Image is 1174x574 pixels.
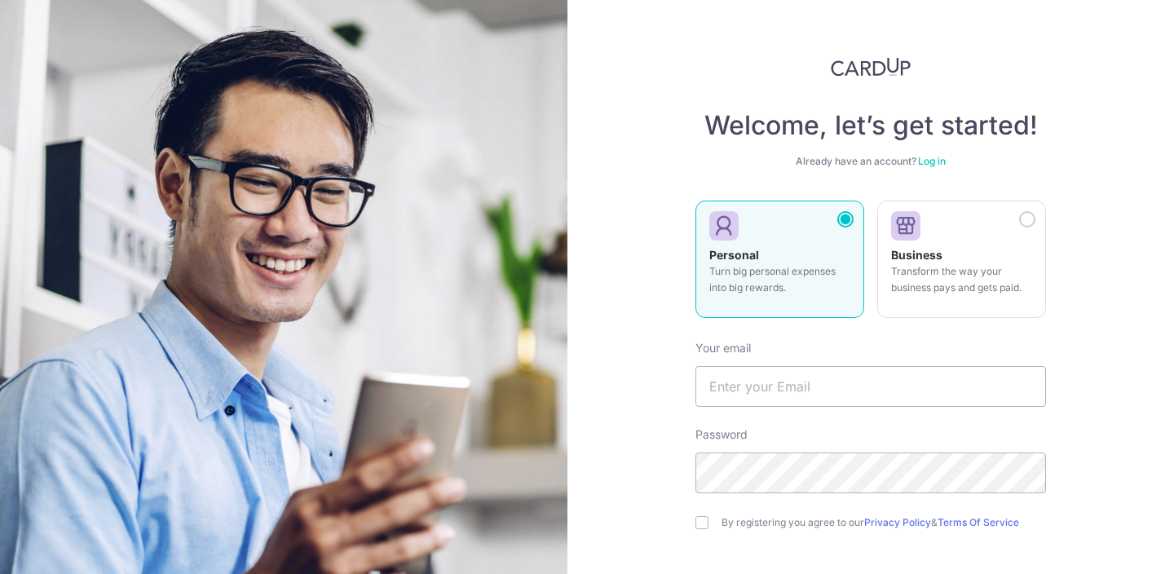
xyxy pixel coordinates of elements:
[695,366,1046,407] input: Enter your Email
[709,248,759,262] strong: Personal
[877,201,1046,328] a: Business Transform the way your business pays and gets paid.
[695,426,748,443] label: Password
[695,340,751,356] label: Your email
[938,516,1019,528] a: Terms Of Service
[709,263,850,296] p: Turn big personal expenses into big rewards.
[695,155,1046,168] div: Already have an account?
[864,516,931,528] a: Privacy Policy
[891,263,1032,296] p: Transform the way your business pays and gets paid.
[695,109,1046,142] h4: Welcome, let’s get started!
[695,201,864,328] a: Personal Turn big personal expenses into big rewards.
[918,155,946,167] a: Log in
[722,516,1046,529] label: By registering you agree to our &
[831,57,911,77] img: CardUp Logo
[891,248,942,262] strong: Business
